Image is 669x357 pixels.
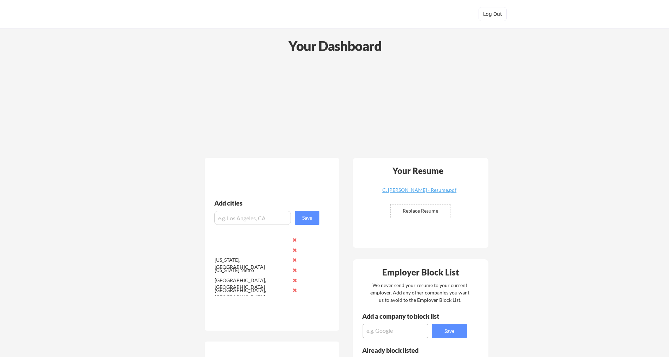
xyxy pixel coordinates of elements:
[432,324,467,338] button: Save
[378,188,461,193] div: C. [PERSON_NAME] - Resume.pdf
[378,188,461,199] a: C. [PERSON_NAME] - Resume.pdf
[479,7,507,21] button: Log Out
[215,257,289,270] div: [US_STATE], [GEOGRAPHIC_DATA]
[215,287,289,300] div: [GEOGRAPHIC_DATA], [GEOGRAPHIC_DATA]
[295,211,319,225] button: Save
[362,347,457,353] div: Already block listed
[1,36,669,56] div: Your Dashboard
[356,268,486,277] div: Employer Block List
[214,211,291,225] input: e.g. Los Angeles, CA
[362,313,450,319] div: Add a company to block list
[215,267,289,274] div: [US_STATE] Metro
[214,200,321,206] div: Add cities
[215,277,289,291] div: [GEOGRAPHIC_DATA], [GEOGRAPHIC_DATA]
[370,281,470,304] div: We never send your resume to your current employer. Add any other companies you want us to avoid ...
[383,167,453,175] div: Your Resume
